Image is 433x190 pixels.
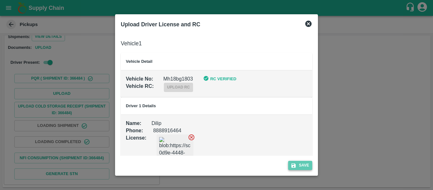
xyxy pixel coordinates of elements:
b: Upload Driver License and RC [121,21,200,28]
b: License : [126,135,146,141]
b: Vehicle RC : [126,83,154,89]
b: Driver 1 Details [126,103,156,108]
button: Save [288,161,312,170]
img: blob:https://sc.vegrow.in/f5a19ef1-0d9e-4448-9e4a-6e333651ebc1 [159,137,191,169]
div: 8888916464 [143,117,181,134]
h6: Vehicle 1 [121,39,312,48]
b: RC Verified [210,76,236,81]
div: Dilip [141,110,161,127]
div: Mh18bg1803 [153,65,193,83]
b: Vehicle Detail [126,59,152,64]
